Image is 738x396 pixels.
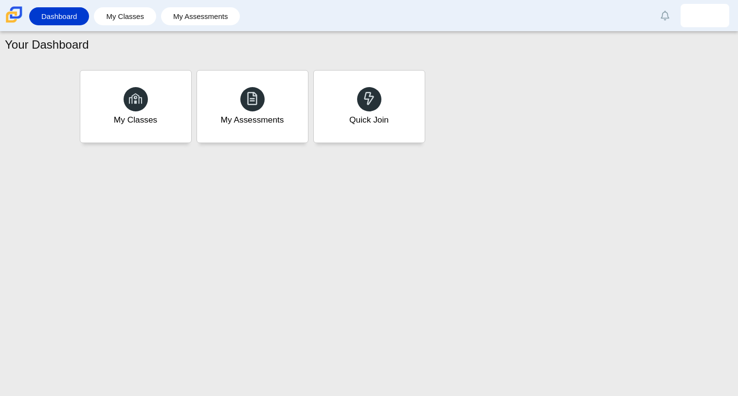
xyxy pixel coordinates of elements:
[5,36,89,53] h1: Your Dashboard
[166,7,235,25] a: My Assessments
[80,70,192,143] a: My Classes
[4,18,24,26] a: Carmen School of Science & Technology
[654,5,676,26] a: Alerts
[114,114,158,126] div: My Classes
[313,70,425,143] a: Quick Join
[681,4,729,27] a: diego.martinezvera.mBVPi7
[697,8,713,23] img: diego.martinezvera.mBVPi7
[349,114,389,126] div: Quick Join
[4,4,24,25] img: Carmen School of Science & Technology
[34,7,84,25] a: Dashboard
[221,114,284,126] div: My Assessments
[197,70,308,143] a: My Assessments
[99,7,151,25] a: My Classes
